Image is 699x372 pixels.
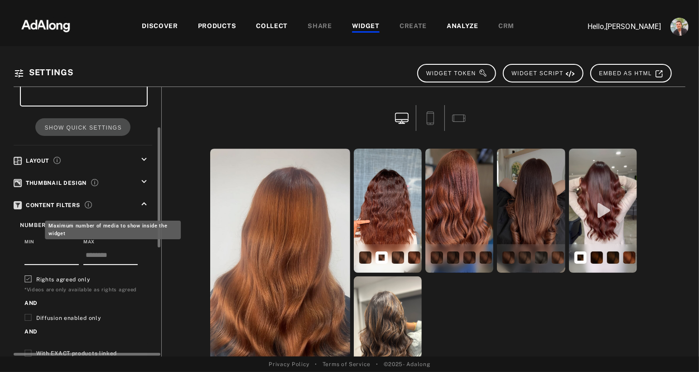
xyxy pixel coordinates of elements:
[502,251,515,264] img: MAJIREL RESTAGE 6.35
[574,251,587,264] img: Coloración Majirel 4.45
[14,202,80,208] span: Content Filters
[480,251,492,264] img: Majirel 5.4 Châtain Clair Cuivré
[323,360,371,368] a: Terms of Service
[623,251,636,264] img: Majirel Χάλκινο 7.4
[139,177,149,187] i: keyboard_arrow_down
[654,329,699,372] iframe: Chat Widget
[44,125,122,131] span: SHOW QUICK SETTINGS
[570,21,661,32] p: Hello, [PERSON_NAME]
[35,118,130,136] button: SHOW QUICK SETTINGS
[36,315,101,321] span: Diffusion enabled only
[512,70,575,77] span: WIDGET SCRIPT
[20,221,148,229] div: Number of UGCs
[359,251,371,264] img: Majirel 7.35
[24,286,148,294] div: *Videos are only available as rights agreed
[607,251,619,264] img: Majirel 4.45 Châtain Cuivré Acajou
[14,180,87,186] span: Thumbnail Design
[352,21,380,32] div: WIDGET
[83,250,142,265] div: Maximum number of media to show inside the widget
[590,64,672,82] button: EMBED AS HTML
[670,18,689,36] img: ACg8ocLjEk1irI4XXb49MzUGwa4F_C3PpCyg-3CPbiuLEZrYEA=s96-c
[495,147,567,274] div: open the preview of the instagram content created by salonsabinakrainova
[408,251,420,264] img: Majirel 7.35 Blond Doré Acajou
[591,251,603,264] img: Majirel 4.45 Châtain Cuivré Acajou
[256,21,288,32] div: COLLECT
[6,11,86,39] img: 63233d7d88ed69de3c212112c67096b6.png
[400,21,427,32] div: CREATE
[352,147,424,274] div: open the preview of the instagram content created by hairzzz__hackr_04
[376,360,378,368] span: •
[45,221,181,239] div: Maximum number of media to show inside the widget
[417,64,496,82] button: WIDGET TOKEN
[315,360,317,368] span: •
[519,251,531,264] img: Coloración Majirel 6.35
[376,251,388,264] img: Coloración Majirel 7.35
[24,299,148,307] p: AND
[139,199,149,209] i: keyboard_arrow_up
[14,158,49,164] span: Layout
[392,251,404,264] img: Majirel 7.35 Blond Doré Acajou
[599,70,664,77] span: EMBED AS HTML
[142,21,178,32] div: DISCOVER
[426,70,487,77] span: WIDGET TOKEN
[308,21,332,32] div: SHARE
[29,68,73,77] span: Settings
[447,21,478,32] div: ANALYZE
[431,251,443,264] img: Majirel 5.4
[36,276,90,283] span: Rights agreed only
[552,251,564,264] img: Majirel 7.35
[24,328,148,336] p: AND
[463,251,476,264] img: Majirel Copper 5.4 60ml
[24,250,83,265] div: Minimum number of media required for the widget to display
[498,21,514,32] div: CRM
[139,155,149,164] i: keyboard_arrow_down
[91,178,98,186] span: Customize the appearance of your UGC thumbnails including shape, corners, and creator information...
[24,238,83,245] div: Min
[198,21,236,32] div: PRODUCTS
[384,360,430,368] span: © 2025 - Adalong
[424,147,495,274] div: open the preview of the instagram content created by caitlinchapmanhair
[668,15,691,38] button: Account settings
[85,200,92,208] span: Set minimum and maximum content limits and filter by rights, diffusion, and product links
[503,64,583,82] button: WIDGET SCRIPT
[567,147,639,274] div: open the preview of the instagram content created by bobsandbeehives
[269,360,309,368] a: Privacy Policy
[53,155,61,164] span: Choose how your UGCs are displayed and configure the layout settings
[447,251,459,264] img: Majirel 5.4 Châtain Clair Mocca
[535,251,547,264] img: MAJIREL RESTAGE 5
